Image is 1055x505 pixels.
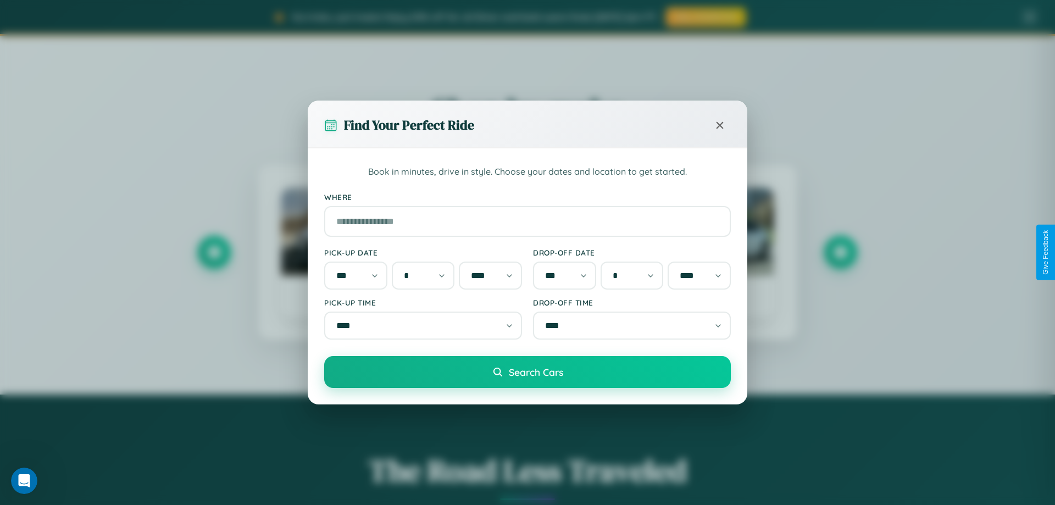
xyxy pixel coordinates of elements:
span: Search Cars [509,366,563,378]
button: Search Cars [324,356,731,388]
label: Where [324,192,731,202]
label: Drop-off Time [533,298,731,307]
p: Book in minutes, drive in style. Choose your dates and location to get started. [324,165,731,179]
label: Pick-up Date [324,248,522,257]
label: Pick-up Time [324,298,522,307]
label: Drop-off Date [533,248,731,257]
h3: Find Your Perfect Ride [344,116,474,134]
